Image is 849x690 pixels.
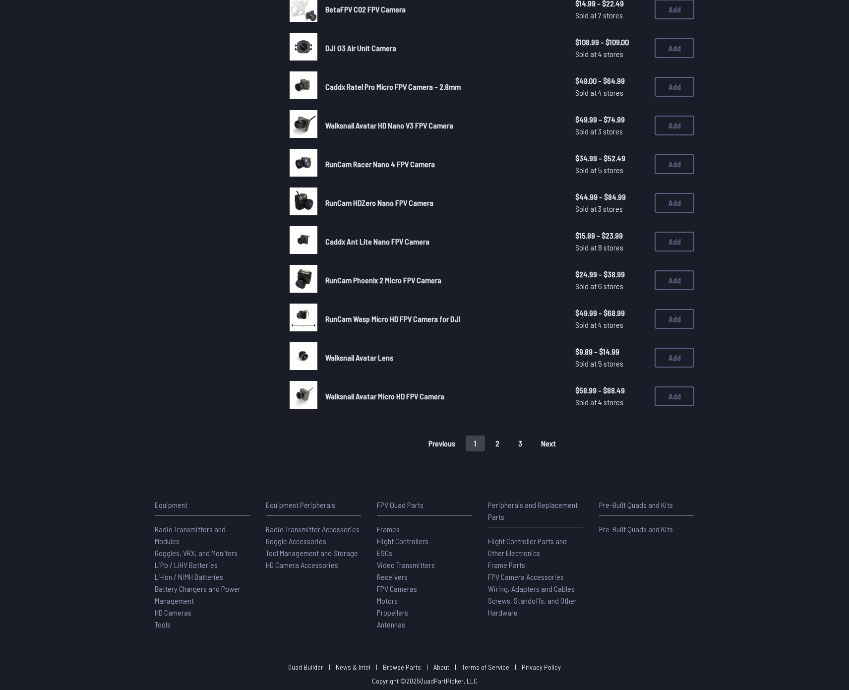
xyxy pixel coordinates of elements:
span: Sold at 5 stores [575,358,647,370]
span: $24.99 - $38.99 [575,268,647,280]
span: HD Camera Accessories [266,560,338,569]
a: RunCam Wasp Micro HD FPV Camera for DJI [325,313,559,325]
a: Battery Chargers and Power Management [155,583,250,607]
a: About [433,663,449,671]
a: Tool Management and Storage [266,547,361,559]
span: Antennas [377,620,405,629]
span: Tools [155,620,171,629]
span: Sold at 3 stores [575,203,647,215]
p: Equipment [155,499,250,511]
span: Propellers [377,608,408,617]
button: Add [655,386,694,406]
img: image [290,149,317,177]
span: $9.89 - $14.99 [575,346,647,358]
a: Walksnail Avatar Micro HD FPV Camera [325,390,559,402]
a: FPV Camera Accessories [488,571,583,583]
a: Goggles, VRX, and Monitors [155,547,250,559]
a: Caddx Ratel Pro Micro FPV Camera - 2.8mm [325,81,559,93]
span: Frame Parts [488,560,525,569]
a: FPV Cameras [377,583,472,595]
img: image [290,265,317,293]
a: DJI O3 Air Unit Camera [325,42,559,54]
span: BetaFPV C02 FPV Camera [325,4,406,14]
span: Sold at 4 stores [575,396,647,408]
span: Tool Management and Storage [266,548,358,558]
span: $34.99 - $52.49 [575,152,647,164]
span: FPV Cameras [377,584,417,593]
a: RunCam HDZero Nano FPV Camera [325,197,559,209]
span: Next [541,439,556,447]
img: image [290,188,317,215]
span: Pre-Built Quads and Kits [599,524,673,534]
span: DJI O3 Air Unit Camera [325,43,396,53]
span: Walksnail Avatar HD Nano V3 FPV Camera [325,121,453,130]
p: Peripherals and Replacement Parts [488,499,583,523]
span: Screws, Standoffs, and Other Hardware [488,596,577,617]
span: Battery Chargers and Power Management [155,584,241,605]
button: Add [655,309,694,329]
a: image [290,265,317,296]
p: Equipment Peripherals [266,499,361,511]
a: Goggle Accessories [266,535,361,547]
a: Walksnail Avatar HD Nano V3 FPV Camera [325,120,559,131]
a: RunCam Phoenix 2 Micro FPV Camera [325,274,559,286]
span: FPV Camera Accessories [488,572,564,581]
a: Flight Controllers [377,535,472,547]
span: $49.99 - $74.99 [575,114,647,125]
a: Wiring, Adapters and Cables [488,583,583,595]
span: Goggle Accessories [266,536,326,546]
span: $15.89 - $23.99 [575,230,647,242]
span: $108.99 - $109.00 [575,36,647,48]
button: Next [533,436,564,451]
span: Sold at 5 stores [575,164,647,176]
span: Sold at 4 stores [575,319,647,331]
button: Add [655,77,694,97]
span: Flight Controllers [377,536,428,546]
button: Add [655,193,694,213]
span: RunCam Wasp Micro HD FPV Camera for DJI [325,314,461,323]
span: Li-Ion / NiMH Batteries [155,572,223,581]
span: Flight Controller Parts and Other Electronics [488,536,567,558]
a: image [290,342,317,373]
img: image [290,33,317,61]
img: image [290,226,317,254]
a: image [290,71,317,102]
span: Sold at 4 stores [575,87,647,99]
span: Radio Transmitter Accessories [266,524,360,534]
span: RunCam Racer Nano 4 FPV Camera [325,159,435,169]
span: Walksnail Avatar Lens [325,353,393,362]
img: image [290,71,317,99]
span: Receivers [377,572,408,581]
a: Terms of Service [462,663,509,671]
a: Tools [155,619,250,630]
a: Privacy Policy [522,663,561,671]
span: Video Transmitters [377,560,435,569]
a: HD Cameras [155,607,250,619]
a: Browse Parts [383,663,421,671]
a: Flight Controller Parts and Other Electronics [488,535,583,559]
img: image [290,110,317,138]
a: LiPo / LiHV Batteries [155,559,250,571]
a: Receivers [377,571,472,583]
img: image [290,342,317,370]
span: Sold at 4 stores [575,48,647,60]
span: $58.99 - $88.49 [575,384,647,396]
a: Radio Transmitter Accessories [266,523,361,535]
button: Add [655,232,694,251]
a: News & Intel [336,663,370,671]
span: Caddx Ratel Pro Micro FPV Camera - 2.8mm [325,82,461,91]
button: Add [655,38,694,58]
p: Pre-Built Quads and Kits [599,499,694,511]
a: Pre-Built Quads and Kits [599,523,694,535]
a: Propellers [377,607,472,619]
span: Sold at 3 stores [575,125,647,137]
span: Motors [377,596,398,605]
a: Quad Builder [288,663,323,671]
span: Goggles, VRX, and Monitors [155,548,238,558]
span: Wiring, Adapters and Cables [488,584,575,593]
a: Caddx Ant Lite Nano FPV Camera [325,236,559,248]
a: image [290,304,317,334]
button: 3 [510,436,531,451]
span: Radio Transmitters and Modules [155,524,226,546]
button: 1 [466,436,485,451]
